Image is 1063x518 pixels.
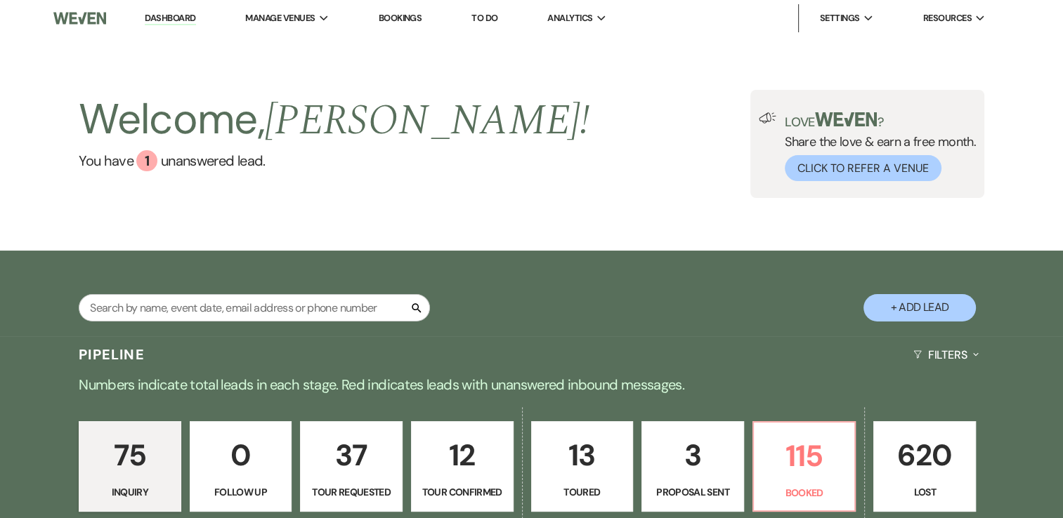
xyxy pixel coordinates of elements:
a: 0Follow Up [190,421,292,512]
button: Filters [908,336,984,373]
a: 12Tour Confirmed [411,421,514,512]
span: Settings [820,11,860,25]
p: Tour Confirmed [420,484,504,500]
p: Proposal Sent [651,484,735,500]
a: Bookings [378,12,422,24]
p: 75 [88,432,172,479]
img: weven-logo-green.svg [815,112,878,126]
div: 1 [136,150,157,171]
h2: Welcome, [79,90,589,150]
h3: Pipeline [79,345,145,364]
p: 37 [309,432,393,479]
a: 37Tour Requested [300,421,403,512]
p: 3 [651,432,735,479]
a: 620Lost [873,421,976,512]
div: Share the love & earn a free month. [776,112,976,181]
p: 115 [762,432,847,479]
p: 12 [420,432,504,479]
img: Weven Logo [53,4,106,33]
p: Inquiry [88,484,172,500]
span: [PERSON_NAME] ! [265,88,589,153]
input: Search by name, event date, email address or phone number [79,294,430,321]
p: Tour Requested [309,484,393,500]
p: Love ? [785,112,976,128]
span: Manage Venues [245,11,315,25]
a: 13Toured [531,421,634,512]
p: Booked [762,485,847,500]
span: Resources [922,11,971,25]
p: Follow Up [199,484,283,500]
p: Toured [540,484,625,500]
a: 75Inquiry [79,421,181,512]
a: To Do [471,12,497,24]
p: 13 [540,432,625,479]
p: Numbers indicate total leads in each stage. Red indicates leads with unanswered inbound messages. [26,373,1038,396]
p: Lost [882,484,967,500]
button: + Add Lead [863,294,976,321]
img: loud-speaker-illustration.svg [759,112,776,124]
a: 3Proposal Sent [641,421,744,512]
p: 620 [882,432,967,479]
button: Click to Refer a Venue [785,155,941,181]
a: 115Booked [752,421,856,512]
a: You have 1 unanswered lead. [79,150,589,171]
span: Analytics [547,11,592,25]
p: 0 [199,432,283,479]
a: Dashboard [145,12,195,25]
